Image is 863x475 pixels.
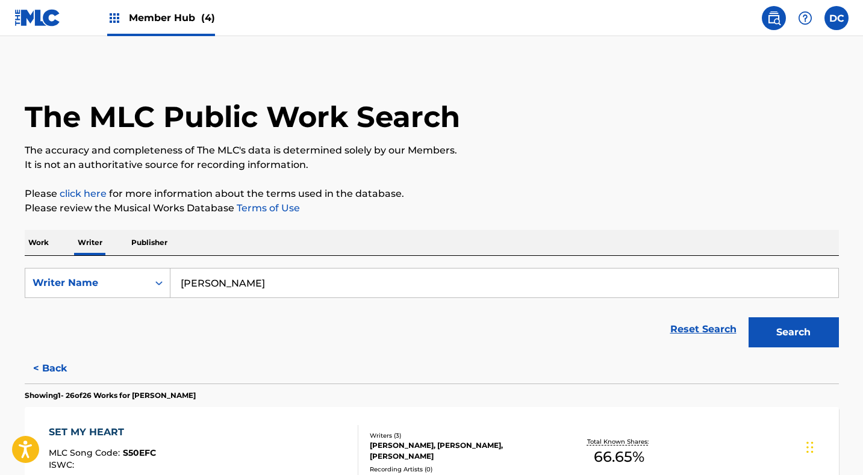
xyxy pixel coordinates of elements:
[49,447,123,458] span: MLC Song Code :
[33,276,141,290] div: Writer Name
[49,459,77,470] span: ISWC :
[370,440,552,462] div: [PERSON_NAME], [PERSON_NAME], [PERSON_NAME]
[74,230,106,255] p: Writer
[25,268,839,353] form: Search Form
[829,300,863,400] iframe: Resource Center
[664,316,743,343] a: Reset Search
[803,417,863,475] div: Widget de chat
[25,230,52,255] p: Work
[123,447,156,458] span: S50EFC
[370,465,552,474] div: Recording Artists ( 0 )
[806,429,814,465] div: Arrastrar
[234,202,300,214] a: Terms of Use
[594,446,644,468] span: 66.65 %
[824,6,849,30] div: User Menu
[793,6,817,30] div: Help
[25,390,196,401] p: Showing 1 - 26 of 26 Works for [PERSON_NAME]
[749,317,839,347] button: Search
[370,431,552,440] div: Writers ( 3 )
[25,158,839,172] p: It is not an authoritative source for recording information.
[201,12,215,23] span: (4)
[60,188,107,199] a: click here
[14,9,61,26] img: MLC Logo
[128,230,171,255] p: Publisher
[25,99,460,135] h1: The MLC Public Work Search
[25,353,97,383] button: < Back
[25,201,839,216] p: Please review the Musical Works Database
[129,11,215,25] span: Member Hub
[767,11,781,25] img: search
[587,437,652,446] p: Total Known Shares:
[798,11,812,25] img: help
[762,6,786,30] a: Public Search
[107,11,122,25] img: Top Rightsholders
[25,143,839,158] p: The accuracy and completeness of The MLC's data is determined solely by our Members.
[49,425,156,439] div: SET MY HEART
[803,417,863,475] iframe: Chat Widget
[25,187,839,201] p: Please for more information about the terms used in the database.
